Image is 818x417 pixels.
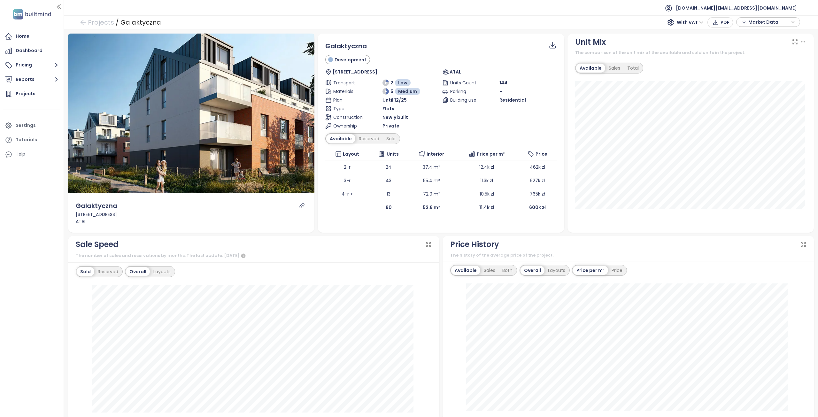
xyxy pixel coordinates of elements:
[325,42,367,50] span: Galaktyczna
[16,121,36,129] div: Settings
[676,0,797,16] span: [DOMAIN_NAME][EMAIL_ADDRESS][DOMAIN_NAME]
[335,56,367,63] span: Development
[423,204,440,211] b: 52.8 m²
[16,32,29,40] div: Home
[382,122,399,129] span: Private
[299,203,305,209] a: link
[427,151,444,158] span: Interior
[3,44,60,57] a: Dashboard
[573,266,608,275] div: Price per m²
[536,151,547,158] span: Price
[499,79,507,86] span: 144
[576,64,605,73] div: Available
[3,88,60,100] a: Projects
[326,134,355,143] div: Available
[325,174,369,187] td: 3-r
[94,267,122,276] div: Reserved
[480,191,494,197] span: 10.5k zł
[386,204,392,211] b: 80
[3,119,60,132] a: Settings
[16,136,37,144] div: Tutorials
[479,164,494,170] span: 12.4k zł
[11,8,53,21] img: logo
[16,150,25,158] div: Help
[398,88,417,95] span: Medium
[76,218,307,225] div: ATAL
[707,17,733,27] button: PDF
[369,187,408,201] td: 13
[77,267,94,276] div: Sold
[3,73,60,86] button: Reports
[3,134,60,146] a: Tutorials
[521,266,544,275] div: Overall
[575,50,806,56] div: The comparison of the unit mix of the available and sold units in the project.
[116,17,119,28] div: /
[369,160,408,174] td: 24
[529,204,546,211] b: 600k zł
[383,134,399,143] div: Sold
[355,134,383,143] div: Reserved
[624,64,642,73] div: Total
[76,238,119,251] div: Sale Speed
[343,151,359,158] span: Layout
[450,88,479,95] span: Parking
[480,177,493,184] span: 11.3k zł
[451,266,480,275] div: Available
[740,17,797,27] div: button
[450,97,479,104] span: Building use
[499,266,516,275] div: Both
[450,79,479,86] span: Units Count
[390,79,393,86] span: 2
[608,266,626,275] div: Price
[398,79,407,86] span: Low
[16,47,42,55] div: Dashboard
[333,79,362,86] span: Transport
[80,19,86,26] span: arrow-left
[450,68,461,75] span: ATAL
[120,17,161,28] div: Galaktyczna
[76,211,307,218] div: [STREET_ADDRESS]
[333,97,362,104] span: Plan
[369,174,408,187] td: 43
[76,201,117,211] div: Galaktyczna
[450,238,499,251] div: Price History
[325,160,369,174] td: 2-r
[382,114,408,121] span: Newly built
[477,151,505,158] span: Price per m²
[126,267,150,276] div: Overall
[333,68,377,75] span: [STREET_ADDRESS]
[575,36,606,48] div: Unit Mix
[382,97,407,104] span: Until 12/25
[748,17,790,27] span: Market Data
[387,151,399,158] span: Units
[499,88,502,95] span: -
[390,88,393,95] span: 5
[677,18,704,27] span: With VAT
[721,19,729,26] span: PDF
[333,88,362,95] span: Materials
[450,252,806,259] div: The history of the average price of the project.
[325,187,369,201] td: 4-r +
[333,114,362,121] span: Construction
[3,59,60,72] button: Pricing
[333,122,362,129] span: Ownership
[479,204,494,211] b: 11.4k zł
[408,187,455,201] td: 72.9 m²
[3,148,60,161] div: Help
[150,267,174,276] div: Layouts
[16,90,35,98] div: Projects
[530,164,545,170] span: 462k zł
[605,64,624,73] div: Sales
[499,97,526,104] span: Residential
[408,174,455,187] td: 55.4 m²
[76,252,432,260] div: The number of sales and reservations by months. The last update: [DATE]
[408,160,455,174] td: 37.4 m²
[480,266,499,275] div: Sales
[333,105,362,112] span: Type
[3,30,60,43] a: Home
[382,105,394,112] span: Flats
[80,17,114,28] a: arrow-left Projects
[530,177,545,184] span: 627k zł
[544,266,569,275] div: Layouts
